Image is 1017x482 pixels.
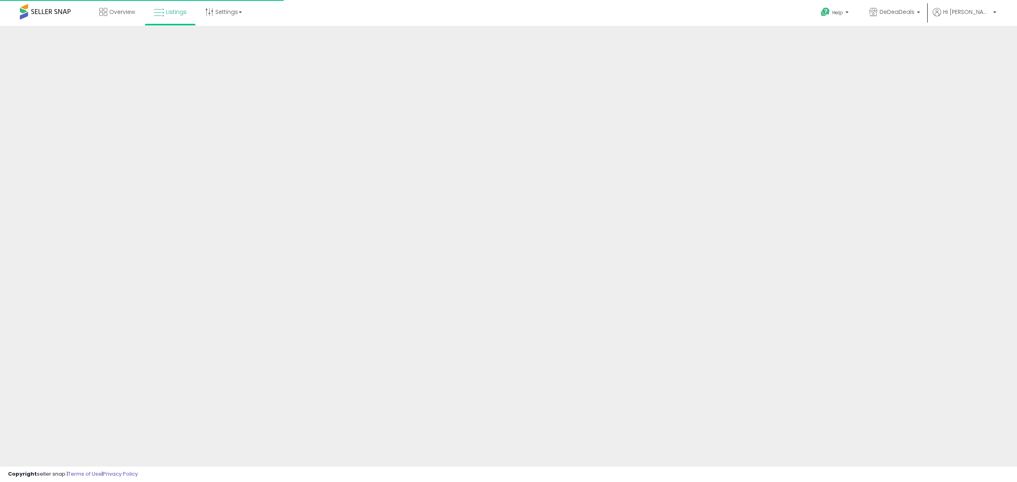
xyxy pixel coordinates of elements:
[832,9,843,16] span: Help
[109,8,135,16] span: Overview
[943,8,991,16] span: Hi [PERSON_NAME]
[880,8,915,16] span: DeDeaDeals
[166,8,187,16] span: Listings
[933,8,996,26] a: Hi [PERSON_NAME]
[820,7,830,17] i: Get Help
[814,1,857,26] a: Help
